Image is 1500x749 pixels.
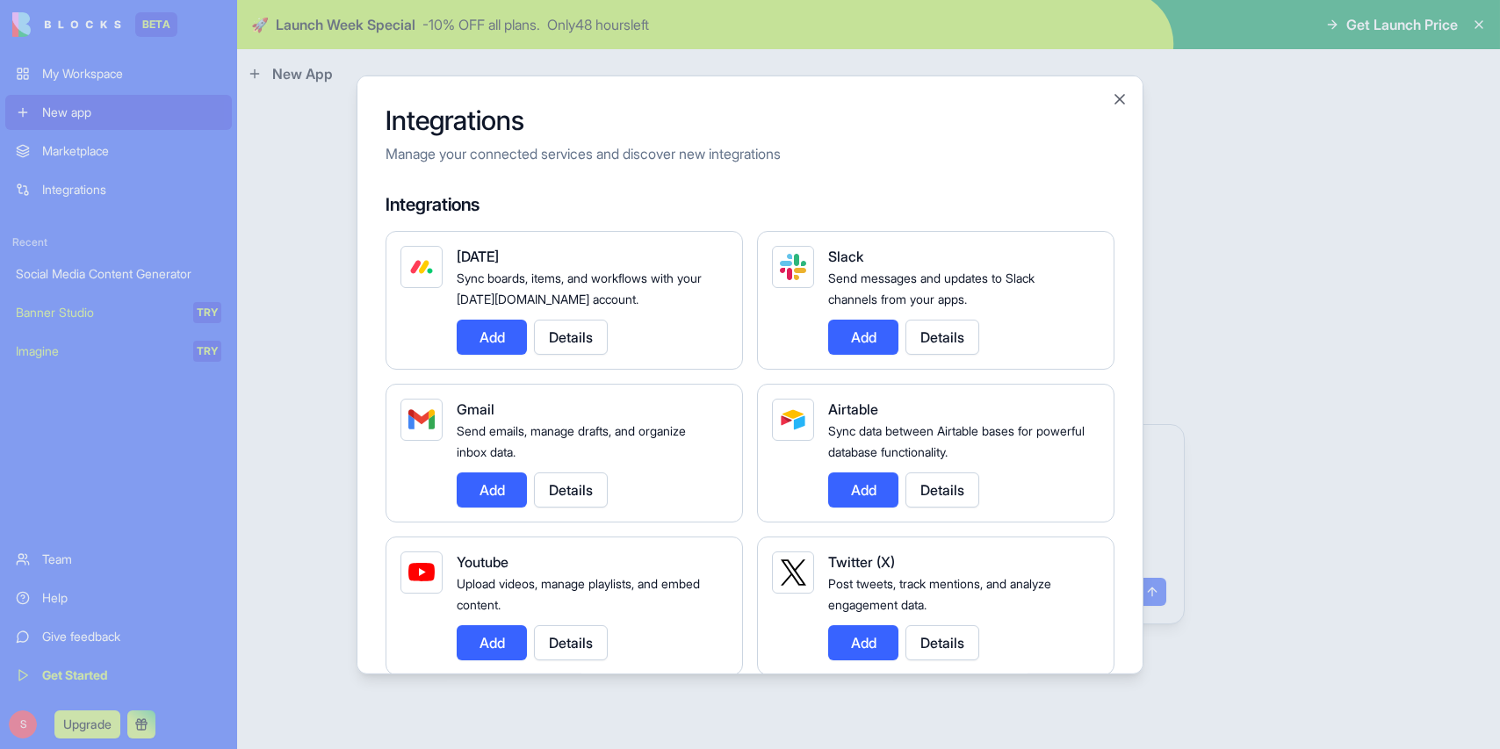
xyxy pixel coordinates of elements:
span: Twitter (X) [828,552,895,570]
span: Slack [828,247,863,264]
button: Details [905,472,979,507]
h4: Integrations [386,191,1114,216]
button: Details [534,472,608,507]
button: Details [534,319,608,354]
span: [DATE] [457,247,499,264]
p: Manage your connected services and discover new integrations [386,142,1114,163]
span: Upload videos, manage playlists, and embed content. [457,575,700,611]
button: Details [905,624,979,659]
h2: Integrations [386,104,1114,135]
button: Add [457,472,527,507]
span: Gmail [457,400,494,417]
button: Details [905,319,979,354]
button: Add [828,624,898,659]
span: Youtube [457,552,508,570]
button: Add [828,472,898,507]
button: Add [457,319,527,354]
button: Add [457,624,527,659]
span: Sync boards, items, and workflows with your [DATE][DOMAIN_NAME] account. [457,270,702,306]
span: Send emails, manage drafts, and organize inbox data. [457,422,686,458]
span: Airtable [828,400,878,417]
button: Details [534,624,608,659]
button: Add [828,319,898,354]
span: Sync data between Airtable bases for powerful database functionality. [828,422,1085,458]
span: Post tweets, track mentions, and analyze engagement data. [828,575,1051,611]
span: Send messages and updates to Slack channels from your apps. [828,270,1035,306]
